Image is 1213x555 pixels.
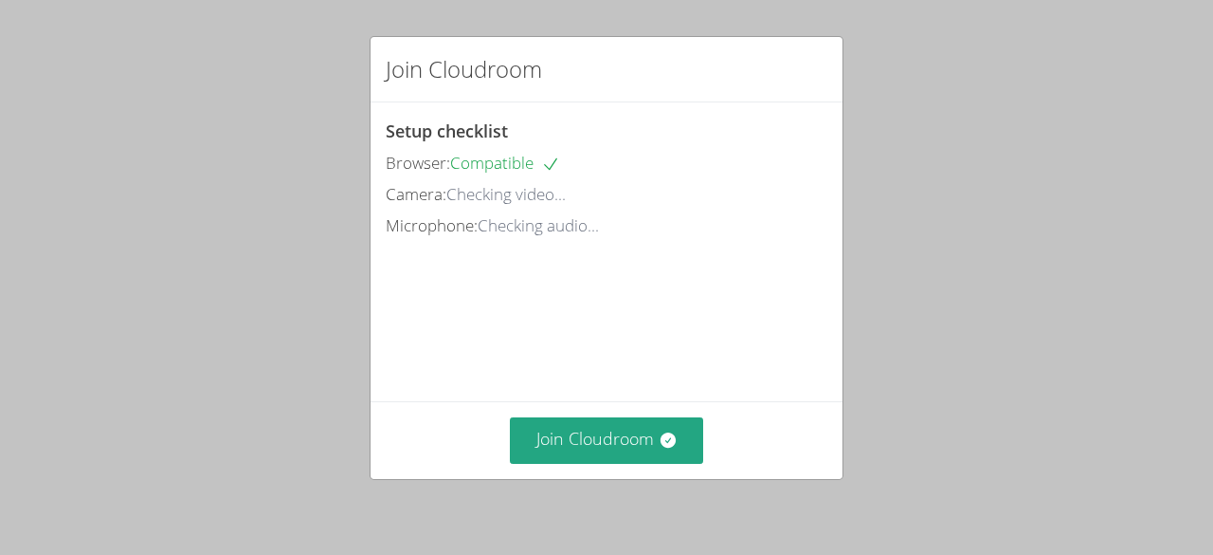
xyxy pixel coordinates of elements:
[386,52,542,86] h2: Join Cloudroom
[386,214,478,236] span: Microphone:
[386,120,508,142] span: Setup checklist
[386,152,450,174] span: Browser:
[386,183,446,205] span: Camera:
[450,152,560,174] span: Compatible
[478,214,599,236] span: Checking audio...
[446,183,566,205] span: Checking video...
[510,417,704,464] button: Join Cloudroom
